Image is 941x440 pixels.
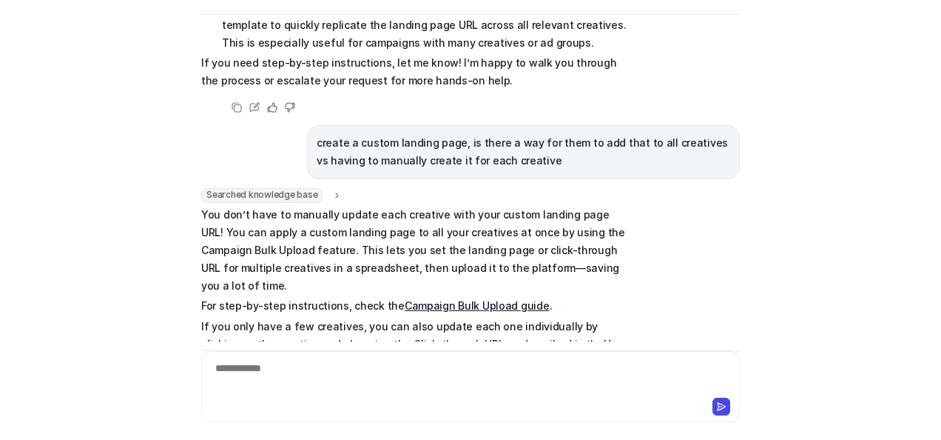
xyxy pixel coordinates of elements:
[201,54,634,90] p: If you need step-by-step instructions, let me know! I’m happy to walk you through the process or ...
[405,299,550,312] a: Campaign Bulk Upload guide
[317,134,730,170] p: create a custom landing page, is there a way for them to add that to all creatives vs having to m...
[201,188,323,203] span: Searched knowledge base
[201,297,634,315] p: For step-by-step instructions, check the .
[201,318,634,371] p: If you only have a few creatives, you can also update each one individually by clicking on the cr...
[201,206,634,295] p: You don’t have to manually update each creative with your custom landing page URL! You can apply ...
